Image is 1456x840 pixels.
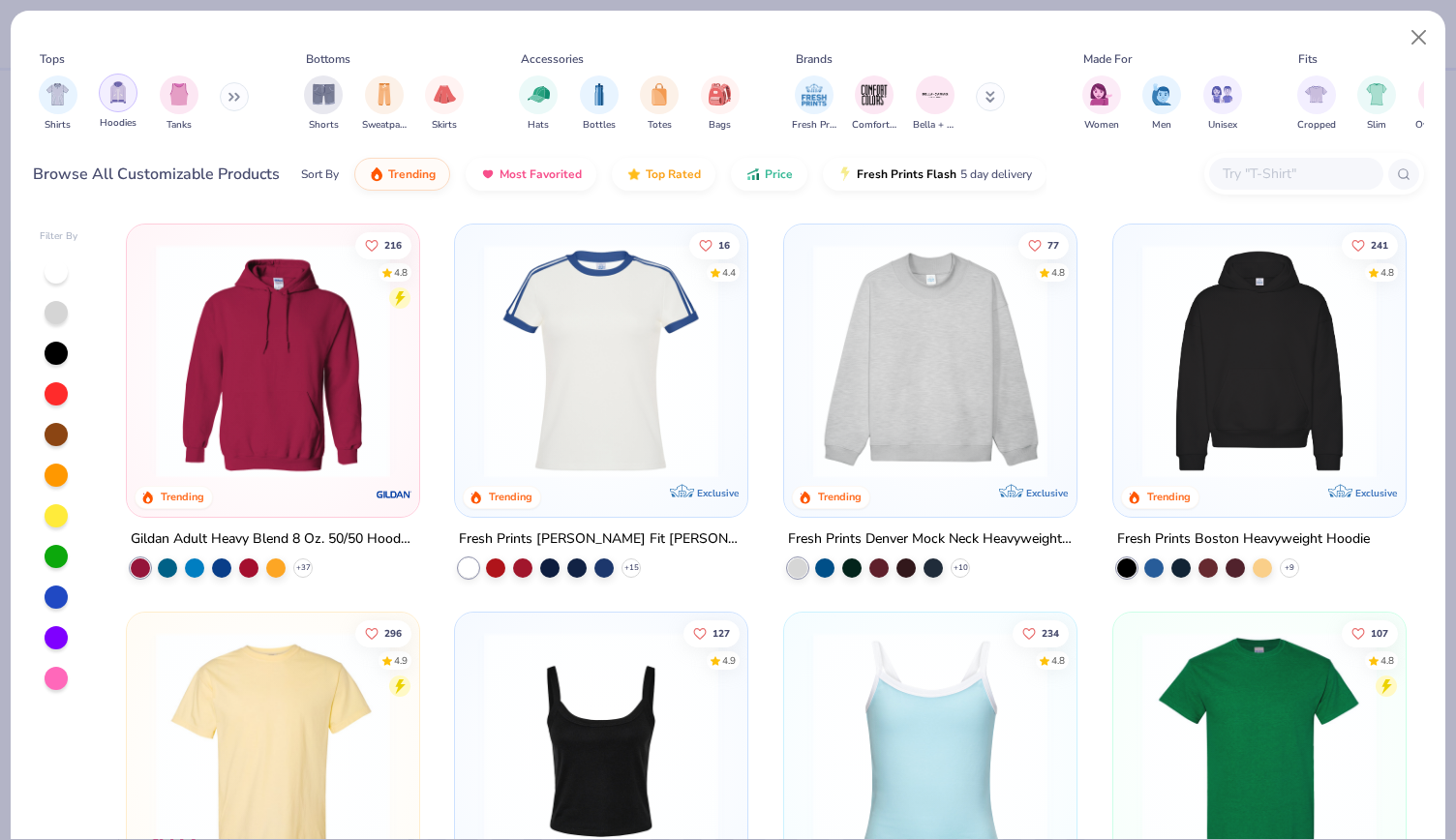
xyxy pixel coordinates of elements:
button: Like [690,231,741,258]
button: Like [1013,619,1069,646]
span: + 9 [1285,562,1294,574]
button: filter button [701,75,740,133]
span: Trending [388,166,436,182]
button: Trending [354,158,450,191]
div: filter for Shirts [39,75,77,133]
img: f5d85501-0dbb-4ee4-b115-c08fa3845d83 [804,244,1057,478]
span: Comfort Colors [852,118,896,133]
div: 4.9 [723,653,737,668]
span: 5 day delivery [960,164,1032,186]
img: Hoodies Image [107,81,129,104]
div: 4.9 [394,653,408,668]
img: flash.gif [837,166,853,182]
div: 4.8 [1380,653,1394,668]
img: Hats Image [528,83,550,105]
button: Fresh Prints Flash5 day delivery [823,158,1046,191]
img: Unisex Image [1211,83,1233,105]
img: Slim Image [1366,83,1387,105]
button: filter button [1142,75,1181,133]
span: 296 [384,628,402,638]
img: Bottles Image [589,83,610,105]
span: 77 [1047,240,1059,250]
img: Gildan logo [374,475,412,514]
div: 4.8 [1380,265,1394,280]
button: Like [1018,231,1069,258]
span: 107 [1371,628,1388,638]
div: filter for Slim [1357,75,1396,133]
button: filter button [913,75,957,133]
div: Bottoms [306,50,350,68]
img: Skirts Image [434,83,456,105]
div: 4.8 [394,265,408,280]
img: 01756b78-01f6-4cc6-8d8a-3c30c1a0c8ac [146,244,400,478]
img: most_fav.gif [480,166,496,182]
span: Shirts [45,118,71,133]
img: Women Image [1090,83,1112,105]
button: Like [1342,231,1398,258]
img: 91acfc32-fd48-4d6b-bdad-a4c1a30ac3fc [1133,244,1386,478]
div: filter for Tanks [160,75,198,133]
div: filter for Bella + Canvas [913,75,957,133]
button: filter button [99,75,137,133]
img: Comfort Colors Image [860,80,889,109]
div: Gildan Adult Heavy Blend 8 Oz. 50/50 Hooded Sweatshirt [131,527,415,552]
div: 4.8 [1051,653,1065,668]
img: Bags Image [709,83,730,105]
div: Brands [796,50,833,68]
button: filter button [304,75,343,133]
button: filter button [1082,75,1121,133]
button: Like [355,619,411,646]
span: Exclusive [1026,487,1068,499]
img: Totes Image [649,83,670,105]
button: filter button [792,75,836,133]
div: filter for Comfort Colors [852,75,896,133]
div: Browse All Customizable Products [33,163,280,186]
img: TopRated.gif [626,166,642,182]
span: Hats [528,118,549,133]
div: 4.4 [723,265,737,280]
button: Top Rated [612,158,715,191]
button: filter button [640,75,679,133]
div: Tops [40,50,65,68]
div: filter for Fresh Prints [792,75,836,133]
img: a164e800-7022-4571-a324-30c76f641635 [399,244,652,478]
button: filter button [39,75,77,133]
div: Made For [1083,50,1132,68]
button: Like [355,231,411,258]
span: Hoodies [100,116,136,131]
div: Fresh Prints Boston Heavyweight Hoodie [1117,527,1370,552]
div: Filter By [40,229,78,244]
img: Shirts Image [46,83,69,105]
img: Men Image [1151,83,1172,105]
button: Most Favorited [466,158,596,191]
img: Cropped Image [1305,83,1327,105]
span: Exclusive [1355,487,1397,499]
button: Price [731,158,807,191]
span: Price [765,166,793,182]
div: filter for Bags [701,75,740,133]
span: + 37 [295,562,310,574]
span: Women [1084,118,1119,133]
div: Fits [1298,50,1318,68]
div: filter for Bottles [580,75,619,133]
button: filter button [1357,75,1396,133]
span: + 10 [954,562,968,574]
img: e5540c4d-e74a-4e58-9a52-192fe86bec9f [474,244,728,478]
div: filter for Totes [640,75,679,133]
button: filter button [580,75,619,133]
div: filter for Hats [519,75,558,133]
span: Shorts [309,118,339,133]
span: Men [1152,118,1171,133]
img: Bella + Canvas Image [921,80,950,109]
img: Sweatpants Image [374,83,395,105]
button: filter button [519,75,558,133]
div: Fresh Prints [PERSON_NAME] Fit [PERSON_NAME] Shirt with Stripes [459,527,743,552]
span: Bottles [583,118,616,133]
span: 241 [1371,240,1388,250]
button: filter button [425,75,464,133]
div: 4.8 [1051,265,1065,280]
span: Cropped [1297,118,1336,133]
span: Skirts [432,118,457,133]
div: filter for Shorts [304,75,343,133]
span: Unisex [1208,118,1237,133]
